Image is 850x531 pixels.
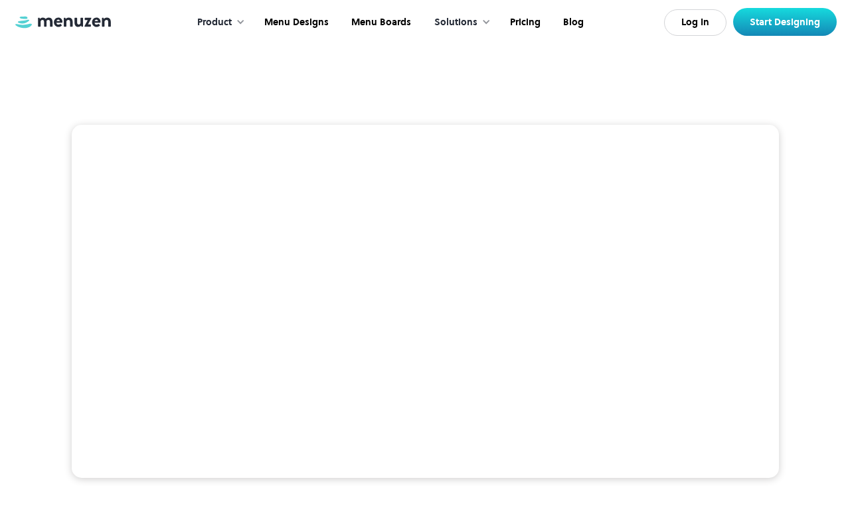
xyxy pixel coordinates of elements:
[434,15,477,30] div: Solutions
[184,2,252,43] div: Product
[421,2,497,43] div: Solutions
[197,15,232,30] div: Product
[497,2,551,43] a: Pricing
[551,2,594,43] a: Blog
[252,2,339,43] a: Menu Designs
[664,9,726,36] a: Log In
[339,2,421,43] a: Menu Boards
[733,8,837,36] a: Start Designing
